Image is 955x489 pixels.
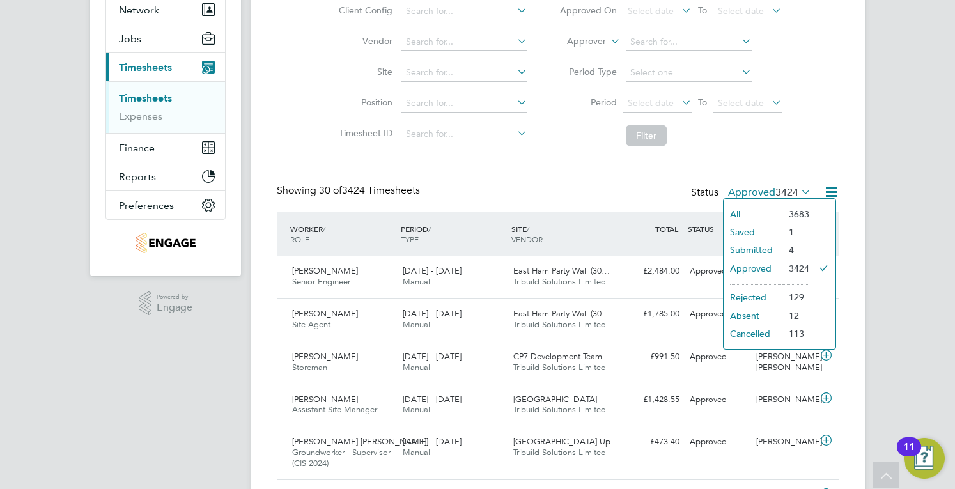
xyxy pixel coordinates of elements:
[724,223,782,241] li: Saved
[511,234,543,244] span: VENDOR
[724,325,782,343] li: Cancelled
[119,33,141,45] span: Jobs
[106,134,225,162] button: Finance
[628,5,674,17] span: Select date
[287,217,398,251] div: WORKER
[903,447,915,463] div: 11
[685,304,751,325] div: Approved
[724,241,782,259] li: Submitted
[508,217,619,251] div: SITE
[559,97,617,108] label: Period
[782,241,809,259] li: 4
[403,319,430,330] span: Manual
[139,291,193,316] a: Powered byEngage
[292,351,358,362] span: [PERSON_NAME]
[403,394,462,405] span: [DATE] - [DATE]
[335,4,392,16] label: Client Config
[513,308,610,319] span: East Ham Party Wall (30…
[655,224,678,234] span: TOTAL
[403,362,430,373] span: Manual
[527,224,529,234] span: /
[277,184,423,198] div: Showing
[292,404,377,415] span: Assistant Site Manager
[403,308,462,319] span: [DATE] - [DATE]
[398,217,508,251] div: PERIOD
[782,288,809,306] li: 129
[157,291,192,302] span: Powered by
[724,260,782,277] li: Approved
[782,223,809,241] li: 1
[904,438,945,479] button: Open Resource Center, 11 new notifications
[403,447,430,458] span: Manual
[401,125,527,143] input: Search for...
[782,325,809,343] li: 113
[319,184,342,197] span: 30 of
[513,265,610,276] span: East Ham Party Wall (30…
[157,302,192,313] span: Engage
[782,307,809,325] li: 12
[119,171,156,183] span: Reports
[559,4,617,16] label: Approved On
[428,224,431,234] span: /
[106,162,225,190] button: Reports
[292,308,358,319] span: [PERSON_NAME]
[694,2,711,19] span: To
[319,184,420,197] span: 3424 Timesheets
[335,66,392,77] label: Site
[401,64,527,82] input: Search for...
[685,346,751,368] div: Approved
[628,97,674,109] span: Select date
[119,110,162,122] a: Expenses
[513,394,597,405] span: [GEOGRAPHIC_DATA]
[105,233,226,253] a: Go to home page
[403,351,462,362] span: [DATE] - [DATE]
[403,404,430,415] span: Manual
[106,81,225,133] div: Timesheets
[292,319,330,330] span: Site Agent
[403,276,430,287] span: Manual
[513,276,606,287] span: Tribuild Solutions Limited
[559,66,617,77] label: Period Type
[718,5,764,17] span: Select date
[782,205,809,223] li: 3683
[782,260,809,277] li: 3424
[290,234,309,244] span: ROLE
[724,288,782,306] li: Rejected
[292,265,358,276] span: [PERSON_NAME]
[548,35,606,48] label: Approver
[618,304,685,325] div: £1,785.00
[618,346,685,368] div: £991.50
[718,97,764,109] span: Select date
[751,389,818,410] div: [PERSON_NAME]
[513,362,606,373] span: Tribuild Solutions Limited
[751,431,818,453] div: [PERSON_NAME]
[626,33,752,51] input: Search for...
[119,61,172,74] span: Timesheets
[119,4,159,16] span: Network
[685,389,751,410] div: Approved
[401,33,527,51] input: Search for...
[513,447,606,458] span: Tribuild Solutions Limited
[513,404,606,415] span: Tribuild Solutions Limited
[618,389,685,410] div: £1,428.55
[403,436,462,447] span: [DATE] - [DATE]
[513,319,606,330] span: Tribuild Solutions Limited
[691,184,814,202] div: Status
[751,346,818,378] div: [PERSON_NAME] [PERSON_NAME]
[626,64,752,82] input: Select one
[106,191,225,219] button: Preferences
[106,24,225,52] button: Jobs
[292,276,350,287] span: Senior Engineer
[335,127,392,139] label: Timesheet ID
[728,186,811,199] label: Approved
[292,447,391,469] span: Groundworker - Supervisor (CIS 2024)
[292,394,358,405] span: [PERSON_NAME]
[323,224,325,234] span: /
[119,142,155,154] span: Finance
[401,3,527,20] input: Search for...
[292,436,426,447] span: [PERSON_NAME] [PERSON_NAME]
[685,261,751,282] div: Approved
[694,94,711,111] span: To
[119,92,172,104] a: Timesheets
[685,217,751,240] div: STATUS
